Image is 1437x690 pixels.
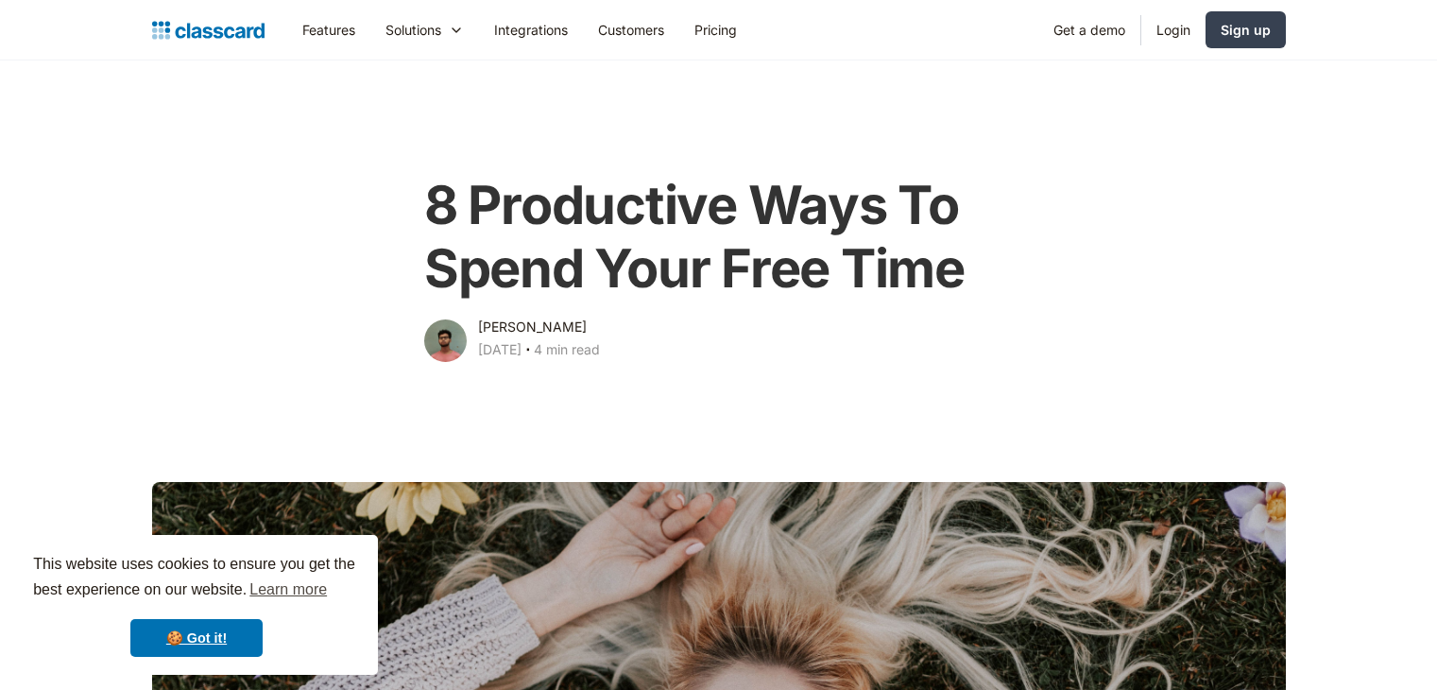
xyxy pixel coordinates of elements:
[385,20,441,40] div: Solutions
[247,576,330,604] a: learn more about cookies
[15,535,378,675] div: cookieconsent
[534,338,600,361] div: 4 min read
[522,338,534,365] div: ‧
[287,9,370,51] a: Features
[583,9,679,51] a: Customers
[152,17,265,43] a: home
[370,9,479,51] div: Solutions
[1206,11,1286,48] a: Sign up
[130,619,263,657] a: dismiss cookie message
[1141,9,1206,51] a: Login
[33,553,360,604] span: This website uses cookies to ensure you get the best experience on our website.
[479,9,583,51] a: Integrations
[1221,20,1271,40] div: Sign up
[679,9,752,51] a: Pricing
[478,316,587,338] div: [PERSON_NAME]
[478,338,522,361] div: [DATE]
[424,174,1013,301] h1: 8 Productive Ways To Spend Your Free Time
[1038,9,1140,51] a: Get a demo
